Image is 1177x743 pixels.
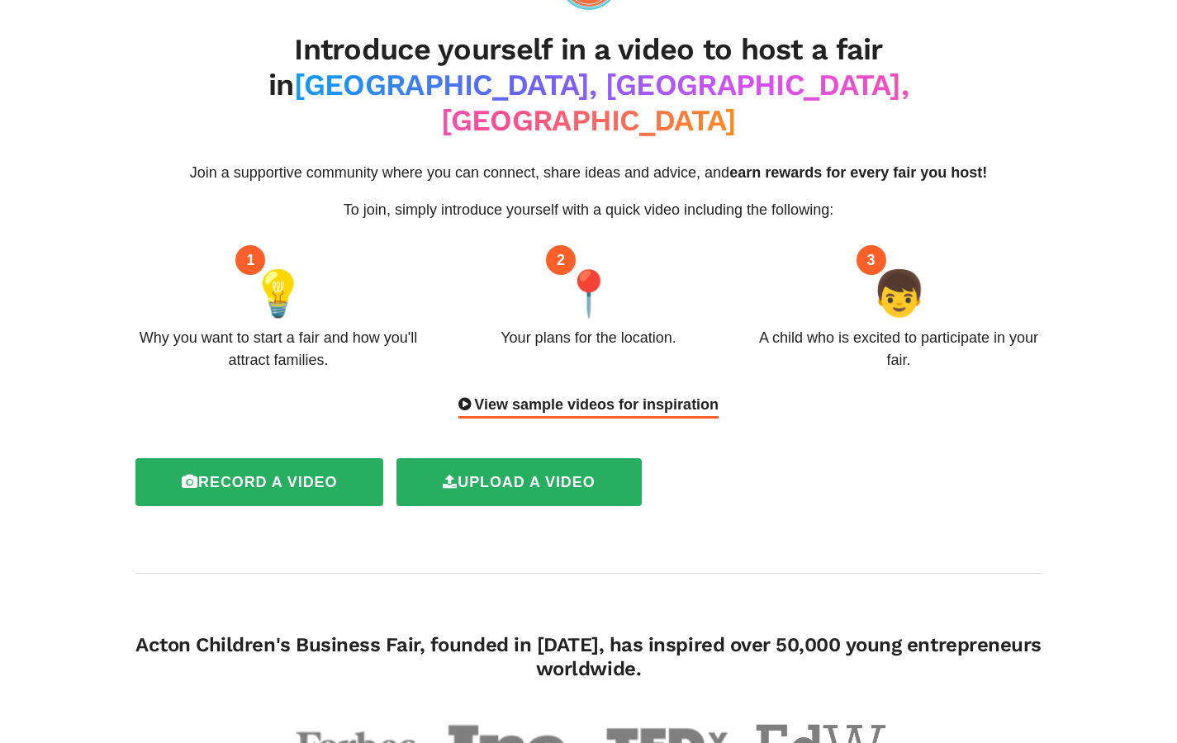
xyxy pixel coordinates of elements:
p: Join a supportive community where you can connect, share ideas and advice, and [135,162,1042,184]
label: Upload a video [396,458,641,506]
div: View sample videos for inspiration [458,394,719,419]
div: Why you want to start a fair and how you'll attract families. [135,327,421,371]
span: [GEOGRAPHIC_DATA], [GEOGRAPHIC_DATA], [GEOGRAPHIC_DATA] [294,68,909,138]
label: Record a video [135,458,383,506]
div: 1 [235,245,265,275]
div: A child who is excited to participate in your fair. [756,327,1042,371]
div: 3 [857,245,886,275]
div: 2 [546,245,576,275]
span: 👦 [871,260,927,327]
span: 💡 [250,260,306,327]
span: earn rewards for every fair you host! [729,164,987,181]
h4: Acton Children's Business Fair, founded in [DATE], has inspired over 50,000 young entrepreneurs w... [135,633,1042,680]
h2: Introduce yourself in a video to host a fair in [135,32,1042,140]
span: 📍 [561,260,616,327]
p: To join, simply introduce yourself with a quick video including the following: [135,199,1042,221]
div: Your plans for the location. [501,327,676,349]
